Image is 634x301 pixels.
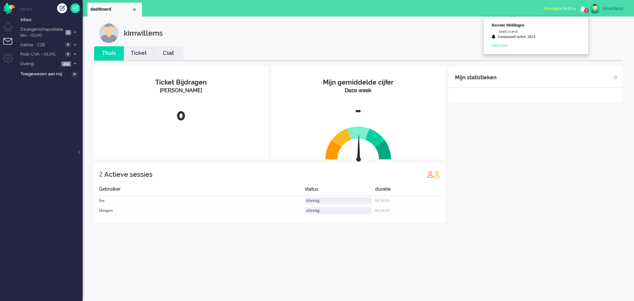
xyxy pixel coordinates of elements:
a: Csat [154,50,183,57]
span: Inbox [20,17,83,23]
div: kimwillems [603,5,627,12]
div: 2 [99,168,102,181]
a: Quick Ticket [70,3,80,13]
div: Close tab [132,7,137,12]
span: Toegewezen aan mij [20,71,70,77]
a: kimwillems [589,4,627,14]
a: Toegewezen aan mij 0 [19,70,83,77]
img: semi_circle.svg [325,126,391,160]
span: 0 [72,72,78,77]
div: Afwezig [305,207,372,214]
li: Afwezigfor 00:00 [540,2,580,17]
button: Afwezigfor 00:00 [540,4,580,14]
img: arrow.svg [344,135,373,163]
li: Ticket [124,46,154,60]
span: Post-CVA - OLVG [19,51,63,57]
span: 0 [65,42,71,47]
div: kburgers [94,206,305,216]
div: Creëer ticket [57,3,67,13]
div: 00:35:03 [375,206,445,216]
div: Ticket Bijdragen [99,78,263,87]
a: Omnidesk [3,4,15,9]
li: Tickets menu [3,38,18,53]
li: Csat [154,46,183,60]
a: Gesnoozed ticket: 2814 [498,34,581,41]
li: Recente Meldingen [492,22,587,28]
span: 434 [61,61,71,66]
a: Ticket [124,50,154,57]
li: Thuis [94,46,124,60]
div: [PERSON_NAME] [99,87,263,94]
img: customer.svg [99,23,119,43]
span: 1 [584,8,589,13]
div: 0 [99,104,263,126]
div: duratie [375,186,445,196]
li: Admin menu [3,54,18,68]
img: avatar [590,4,600,14]
div: Mijn statistieken [455,71,497,84]
div: Mijn gemiddelde cijfer [276,78,440,87]
li: Dashboard menu [3,22,18,37]
img: profile_orange.svg [434,171,440,177]
li: Views [20,7,83,12]
img: flow_omnibird.svg [3,3,15,14]
div: Afwezig [305,197,372,204]
img: profile_red.svg [427,171,434,177]
span: Zwangerschapsdiabetes - OLVG [19,26,63,39]
div: Deze week [276,87,440,94]
a: Inbox [19,16,83,23]
li: Dashboard [88,3,142,17]
a: [DATE] 15:49:19 [499,30,587,34]
a: toon meer [492,43,508,48]
span: Overig [19,61,59,67]
div: 04:30:59 [375,196,445,206]
span: Astma - CZE [19,42,63,48]
span: 0 [65,52,71,57]
div: Gebruiker [94,186,305,196]
div: kimwillems [124,23,163,43]
span: dashboard [90,7,132,12]
span: Afwezig [544,6,557,11]
a: Thuis [94,50,124,57]
div: status [305,186,375,196]
span: 1 [65,30,71,35]
span: for 00:00 [544,6,572,11]
div: - [276,99,440,121]
div: Actieve sessies [104,168,153,181]
div: ltas [94,196,305,206]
